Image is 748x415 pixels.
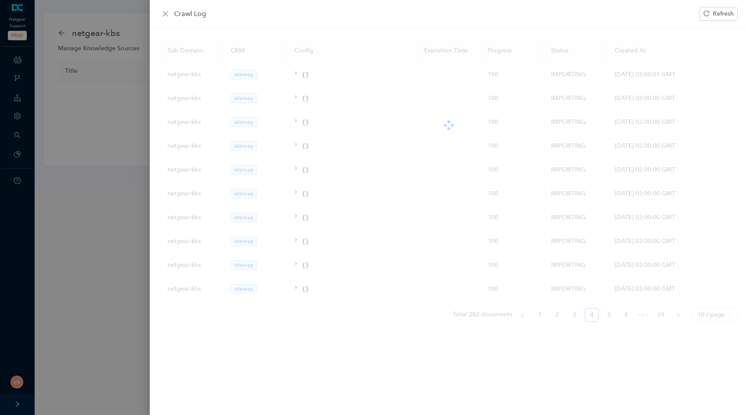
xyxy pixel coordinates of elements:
span: Refresh [713,9,734,19]
span: Crawl Log [174,9,206,19]
span: reload [703,10,709,16]
button: Close [160,10,171,18]
button: Refresh [700,7,738,21]
span: close [162,10,169,17]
